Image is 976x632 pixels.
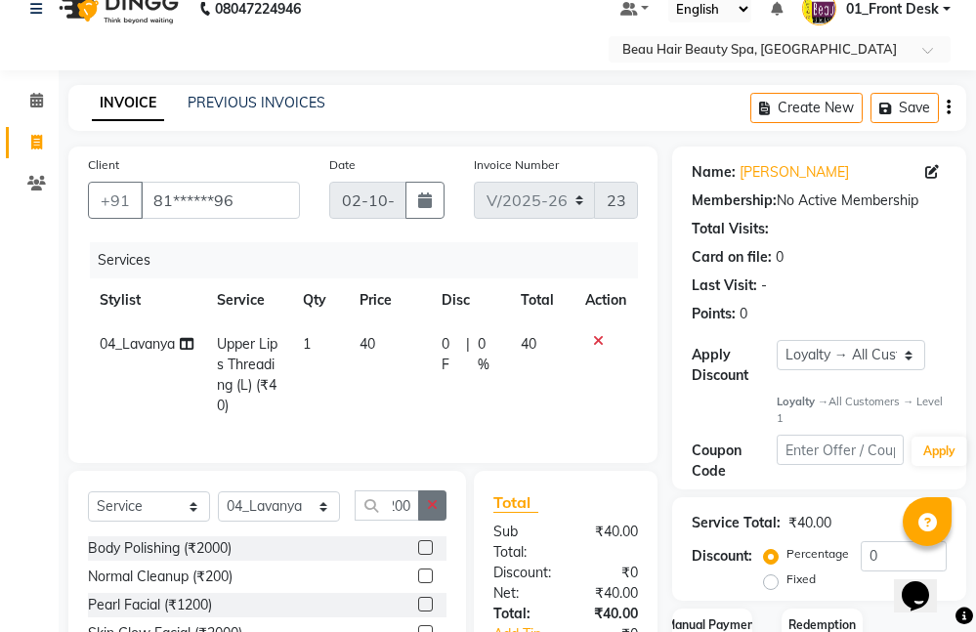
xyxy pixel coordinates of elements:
div: Membership: [692,190,777,211]
th: Total [509,278,573,322]
input: Enter Offer / Coupon Code [777,435,905,465]
span: 04_Lavanya [100,335,175,353]
label: Fixed [786,570,816,588]
div: Apply Discount [692,345,777,386]
div: Discount: [479,563,566,583]
label: Percentage [786,545,849,563]
button: Create New [750,93,863,123]
th: Qty [291,278,348,322]
span: | [466,334,470,375]
div: ₹40.00 [566,604,653,624]
span: 1 [303,335,311,353]
span: 0 % [478,334,497,375]
div: 0 [740,304,747,324]
span: Total [493,492,538,513]
span: Upper Lips Threading (L) (₹40) [217,335,277,414]
div: Pearl Facial (₹1200) [88,595,212,615]
span: 0 F [442,334,458,375]
a: PREVIOUS INVOICES [188,94,325,111]
th: Service [205,278,291,322]
input: Search or Scan [355,490,419,521]
div: Normal Cleanup (₹200) [88,567,233,587]
strong: Loyalty → [777,395,828,408]
div: No Active Membership [692,190,947,211]
button: +91 [88,182,143,219]
div: Name: [692,162,736,183]
span: 40 [521,335,536,353]
th: Price [348,278,430,322]
button: Apply [912,437,967,466]
div: - [761,275,767,296]
div: Last Visit: [692,275,757,296]
span: 40 [360,335,375,353]
div: Services [90,242,653,278]
a: [PERSON_NAME] [740,162,849,183]
div: Sub Total: [479,522,566,563]
label: Date [329,156,356,174]
iframe: chat widget [894,554,956,612]
div: Card on file: [692,247,772,268]
div: Net: [479,583,566,604]
label: Invoice Number [474,156,559,174]
th: Disc [430,278,508,322]
div: Service Total: [692,513,781,533]
th: Action [573,278,638,322]
th: Stylist [88,278,205,322]
div: Total: [479,604,566,624]
div: ₹40.00 [566,583,653,604]
div: 0 [776,247,784,268]
div: ₹40.00 [566,522,653,563]
div: ₹0 [566,563,653,583]
div: Body Polishing (₹2000) [88,538,232,559]
label: Client [88,156,119,174]
div: Discount: [692,546,752,567]
div: ₹40.00 [788,513,831,533]
div: All Customers → Level 1 [777,394,947,427]
div: Points: [692,304,736,324]
a: INVOICE [92,86,164,121]
div: Total Visits: [692,219,769,239]
input: Search by Name/Mobile/Email/Code [141,182,300,219]
button: Save [870,93,939,123]
div: Coupon Code [692,441,777,482]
